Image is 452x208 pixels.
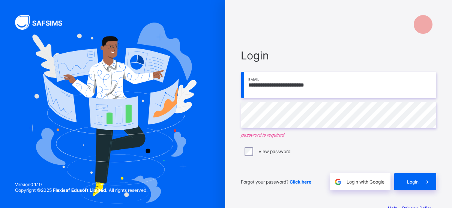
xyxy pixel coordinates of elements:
em: password is required [241,132,436,138]
a: Click here [290,179,312,185]
img: Hero Image [29,23,196,203]
label: View password [258,149,290,154]
span: Login [407,179,419,185]
span: Forgot your password? [241,179,312,185]
span: Copyright © 2025 All rights reserved. [15,187,147,193]
img: SAFSIMS Logo [15,15,71,30]
strong: Flexisaf Edusoft Limited. [53,187,108,193]
span: Version 0.1.19 [15,182,147,187]
span: Login [241,49,436,62]
img: google.396cfc9801f0270233282035f929180a.svg [334,178,342,186]
span: Login with Google [347,179,385,185]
